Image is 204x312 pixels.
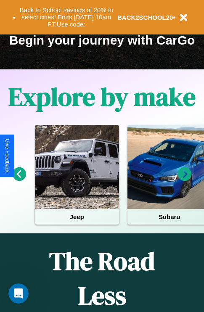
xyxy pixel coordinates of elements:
button: Back to School savings of 20% in select cities! Ends [DATE] 10am PT.Use code: [16,4,117,30]
div: Give Feedback [4,139,10,173]
h4: Jeep [35,209,119,225]
b: BACK2SCHOOL20 [117,14,173,21]
h1: Explore by make [8,79,196,114]
iframe: Intercom live chat [8,283,29,304]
